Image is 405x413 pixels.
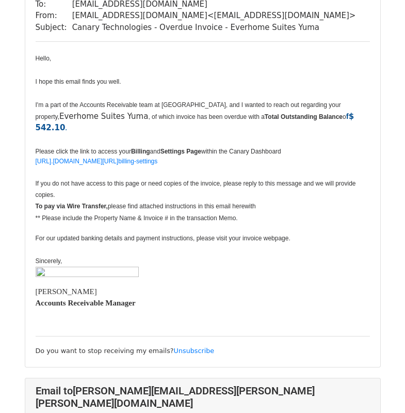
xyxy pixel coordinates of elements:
[36,101,341,120] span: I'm a part of the Accounts Receivable team at [GEOGRAPHIC_DATA], and I wanted to reach out regard...
[36,99,370,134] div: Everhome Suites Yuma
[72,10,356,22] td: [EMAIL_ADDRESS][DOMAIN_NAME] < [EMAIL_ADDRESS][DOMAIN_NAME] >
[343,113,346,120] span: o
[36,267,139,286] img: AIorK4yoWAoI9745Wt6zaC2ynkFbcAb9vaCkNi9gfbnEef-GDwd3-bwXJup1QSNZVBbl6OVM_9w6W46LS9jb
[36,203,256,210] span: please find attached instructions in this email herewith
[36,287,97,296] font: [PERSON_NAME]
[36,148,281,155] span: Please click the link to access your and within the Canary Dashboard
[353,363,405,413] iframe: Chat Widget
[265,113,343,120] b: Total Outstanding Balance
[346,112,349,120] font: f
[174,347,215,355] a: Unsubscribe
[36,158,158,165] a: [URL].[DOMAIN_NAME][URL]billing-settings
[36,180,356,198] span: If you do not have access to this page or need copies of the invoice, please reply to this messag...
[160,148,201,155] b: Settings Page
[36,22,72,34] td: Subject:
[36,203,108,210] strong: To pay via Wire Transfer,
[131,148,150,155] b: Billing
[36,347,215,355] small: Do you want to stop receiving my emails?
[72,22,356,34] td: Canary Technologies - Overdue Invoice - Everhome Suites Yuma
[36,78,121,85] span: I hope this email finds you well.
[36,215,238,222] span: ** Please include the Property Name & Invoice # in the transaction Memo.
[36,299,136,307] font: Accounts Receivable Manager
[65,125,67,132] span: .
[148,113,264,120] span: , of which invoice has been overdue with a
[36,257,62,265] span: Sincerely,
[36,10,72,22] td: From:
[36,235,290,242] span: For our updated banking details and payment instructions, please visit your invoice webpage.
[36,385,370,409] h4: Email to [PERSON_NAME][EMAIL_ADDRESS][PERSON_NAME][PERSON_NAME][DOMAIN_NAME]
[36,55,52,62] span: Hello,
